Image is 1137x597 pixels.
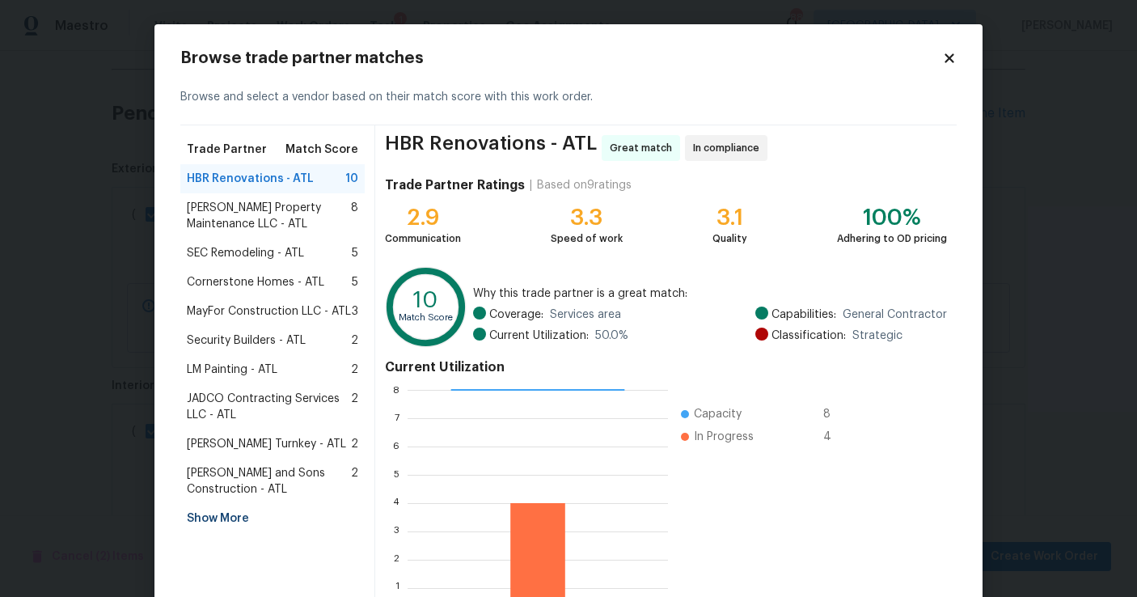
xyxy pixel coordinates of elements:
span: SEC Remodeling - ATL [187,245,304,261]
text: 5 [394,470,399,480]
span: Strategic [852,328,902,344]
span: 2 [351,332,358,349]
span: Trade Partner [187,142,267,158]
span: In Progress [694,429,754,445]
span: [PERSON_NAME] and Sons Construction - ATL [187,465,351,497]
span: HBR Renovations - ATL [187,171,314,187]
div: | [525,177,537,193]
span: 2 [351,391,358,423]
span: 5 [352,245,358,261]
span: 10 [345,171,358,187]
span: Cornerstone Homes - ATL [187,274,324,290]
div: Speed of work [551,231,623,247]
span: LM Painting - ATL [187,362,277,378]
div: Communication [385,231,461,247]
span: Capabilities: [771,307,836,323]
span: 2 [351,465,358,497]
span: Coverage: [489,307,543,323]
span: Match Score [285,142,358,158]
span: Great match [610,140,678,156]
span: Security Builders - ATL [187,332,306,349]
span: 2 [351,436,358,452]
div: Adhering to OD pricing [837,231,947,247]
div: 100% [837,210,947,226]
div: Browse and select a vendor based on their match score with this work order. [180,70,957,125]
span: 2 [351,362,358,378]
text: 4 [393,498,399,508]
span: MayFor Construction LLC - ATL [187,303,351,320]
span: [PERSON_NAME] Turnkey - ATL [187,436,346,452]
div: 3.1 [712,210,747,226]
h4: Current Utilization [385,359,947,375]
span: 3 [352,303,358,320]
text: 8 [393,385,399,395]
h4: Trade Partner Ratings [385,177,525,193]
span: 8 [823,406,849,422]
span: JADCO Contracting Services LLC - ATL [187,391,351,423]
span: Services area [550,307,621,323]
div: Show More [180,504,365,533]
text: 10 [413,289,438,311]
span: 8 [351,200,358,232]
span: General Contractor [843,307,947,323]
span: 50.0 % [595,328,628,344]
div: Quality [712,231,747,247]
span: Current Utilization: [489,328,589,344]
span: 4 [823,429,849,445]
text: 6 [393,442,399,451]
text: 1 [395,583,399,593]
div: Based on 9 ratings [537,177,632,193]
span: HBR Renovations - ATL [385,135,597,161]
span: Classification: [771,328,846,344]
span: [PERSON_NAME] Property Maintenance LLC - ATL [187,200,351,232]
h2: Browse trade partner matches [180,50,942,66]
div: 2.9 [385,210,461,226]
span: Why this trade partner is a great match: [473,286,947,302]
text: 3 [394,527,399,536]
span: In compliance [693,140,766,156]
span: 5 [352,274,358,290]
div: 3.3 [551,210,623,226]
text: 2 [394,555,399,565]
text: 7 [395,413,399,423]
span: Capacity [694,406,742,422]
text: Match Score [399,313,453,322]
